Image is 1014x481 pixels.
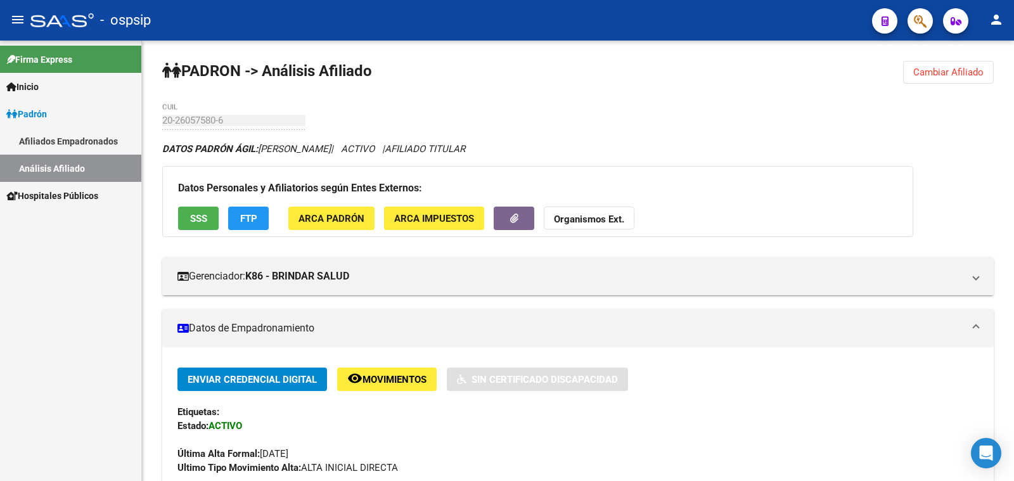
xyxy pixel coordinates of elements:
[394,213,474,224] span: ARCA Impuestos
[162,143,331,155] span: [PERSON_NAME]
[363,374,427,385] span: Movimientos
[100,6,151,34] span: - ospsip
[298,213,364,224] span: ARCA Padrón
[177,462,301,473] strong: Ultimo Tipo Movimiento Alta:
[162,309,994,347] mat-expansion-panel-header: Datos de Empadronamiento
[6,107,47,121] span: Padrón
[913,67,984,78] span: Cambiar Afiliado
[178,207,219,230] button: SSS
[177,420,209,432] strong: Estado:
[472,374,618,385] span: Sin Certificado Discapacidad
[162,143,258,155] strong: DATOS PADRÓN ÁGIL:
[162,257,994,295] mat-expansion-panel-header: Gerenciador:K86 - BRINDAR SALUD
[188,374,317,385] span: Enviar Credencial Digital
[903,61,994,84] button: Cambiar Afiliado
[240,213,257,224] span: FTP
[288,207,375,230] button: ARCA Padrón
[6,80,39,94] span: Inicio
[177,368,327,391] button: Enviar Credencial Digital
[544,207,634,230] button: Organismos Ext.
[177,321,963,335] mat-panel-title: Datos de Empadronamiento
[971,438,1001,468] div: Open Intercom Messenger
[554,214,624,225] strong: Organismos Ext.
[178,179,897,197] h3: Datos Personales y Afiliatorios según Entes Externos:
[6,53,72,67] span: Firma Express
[447,368,628,391] button: Sin Certificado Discapacidad
[245,269,349,283] strong: K86 - BRINDAR SALUD
[209,420,242,432] strong: ACTIVO
[384,207,484,230] button: ARCA Impuestos
[177,462,398,473] span: ALTA INICIAL DIRECTA
[385,143,465,155] span: AFILIADO TITULAR
[162,143,465,155] i: | ACTIVO |
[177,269,963,283] mat-panel-title: Gerenciador:
[6,189,98,203] span: Hospitales Públicos
[10,12,25,27] mat-icon: menu
[177,448,288,459] span: [DATE]
[347,371,363,386] mat-icon: remove_red_eye
[989,12,1004,27] mat-icon: person
[337,368,437,391] button: Movimientos
[190,213,207,224] span: SSS
[177,406,219,418] strong: Etiquetas:
[228,207,269,230] button: FTP
[162,62,372,80] strong: PADRON -> Análisis Afiliado
[177,448,260,459] strong: Última Alta Formal:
